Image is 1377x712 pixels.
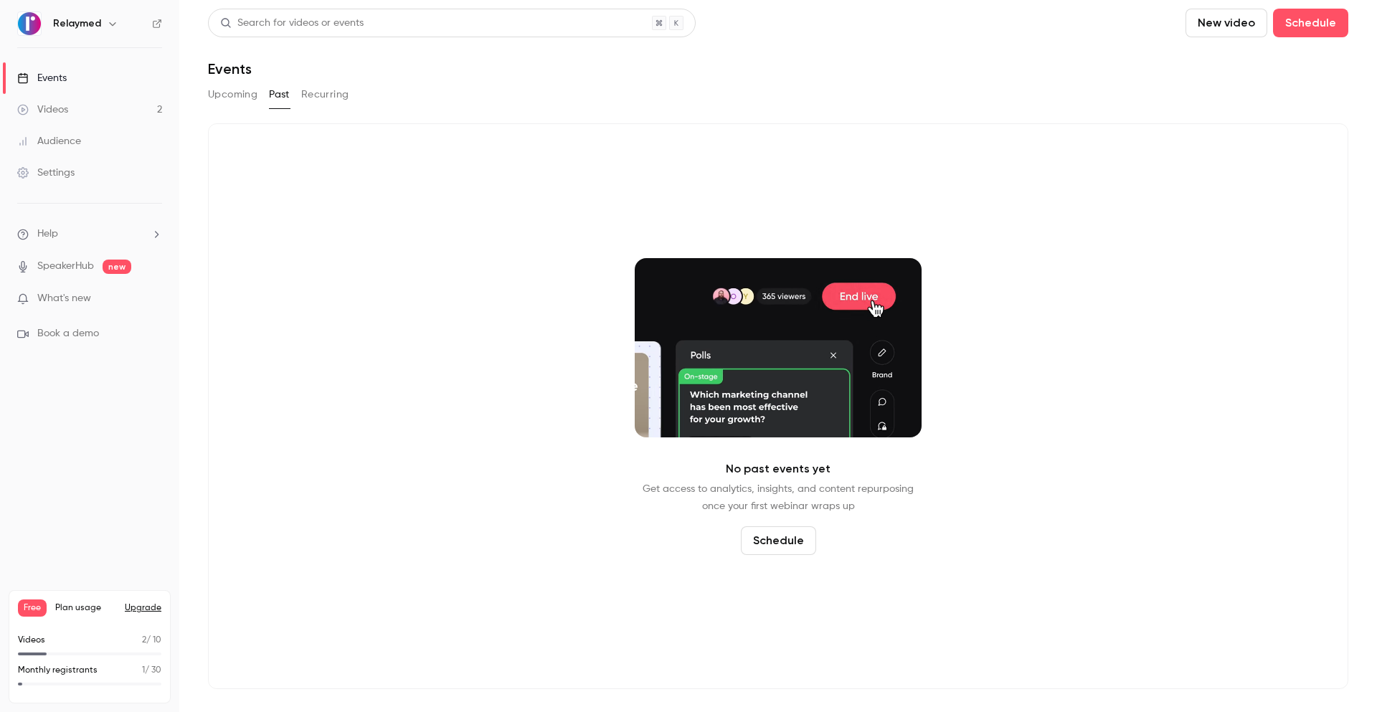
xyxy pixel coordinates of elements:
p: / 10 [142,634,161,647]
span: What's new [37,291,91,306]
li: help-dropdown-opener [17,227,162,242]
span: new [103,260,131,274]
button: New video [1186,9,1267,37]
p: Get access to analytics, insights, and content repurposing once your first webinar wraps up [643,480,914,515]
p: Videos [18,634,45,647]
button: Schedule [741,526,816,555]
h1: Events [208,60,252,77]
button: Upgrade [125,602,161,614]
span: 1 [142,666,145,675]
div: Audience [17,134,81,148]
img: Relaymed [18,12,41,35]
span: 2 [142,636,146,645]
div: Settings [17,166,75,180]
span: Help [37,227,58,242]
a: SpeakerHub [37,259,94,274]
span: Free [18,599,47,617]
div: Search for videos or events [220,16,364,31]
button: Recurring [301,83,349,106]
p: / 30 [142,664,161,677]
span: Book a demo [37,326,99,341]
h6: Relaymed [53,16,101,31]
div: Events [17,71,67,85]
div: Videos [17,103,68,117]
p: No past events yet [726,460,831,478]
span: Plan usage [55,602,116,614]
button: Upcoming [208,83,257,106]
p: Monthly registrants [18,664,98,677]
iframe: Noticeable Trigger [145,293,162,305]
button: Schedule [1273,9,1348,37]
button: Past [269,83,290,106]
